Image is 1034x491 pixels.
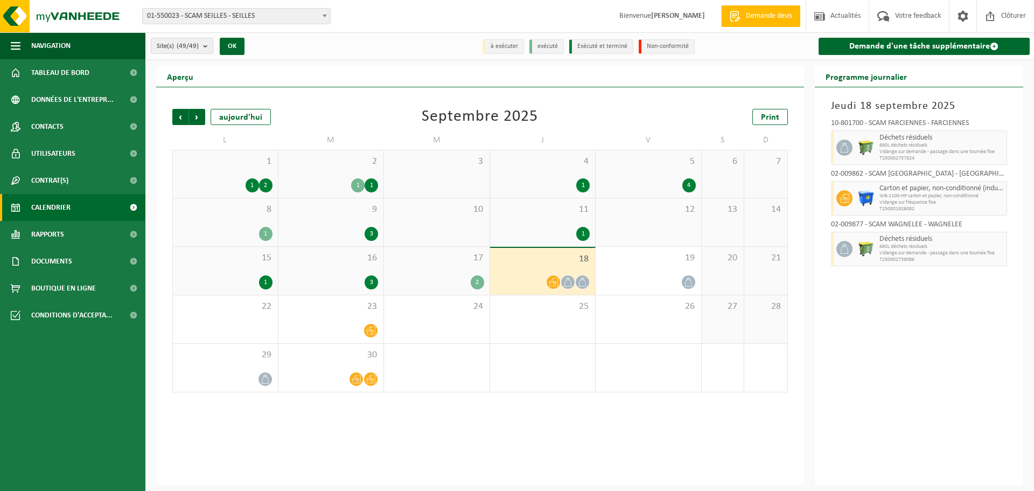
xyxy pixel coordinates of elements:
[495,301,590,313] span: 25
[189,109,205,125] span: Suivant
[750,301,781,313] span: 28
[601,252,696,264] span: 19
[422,109,538,125] div: Septembre 2025
[365,227,378,241] div: 3
[879,149,1004,155] span: Vidange sur demande - passage dans une tournée fixe
[879,199,1004,206] span: Vidange sur fréquence fixe
[576,227,590,241] div: 1
[819,38,1030,55] a: Demande d'une tâche supplémentaire
[702,130,745,150] td: S
[259,275,273,289] div: 1
[471,275,484,289] div: 2
[177,43,199,50] count: (49/49)
[389,156,484,168] span: 3
[707,204,739,216] span: 13
[879,235,1004,244] span: Déchets résiduels
[569,39,633,54] li: Exécuté et terminé
[31,59,89,86] span: Tableau de bord
[31,140,75,167] span: Utilisateurs
[31,32,71,59] span: Navigation
[879,155,1004,162] span: T250002737824
[831,120,1008,130] div: 10-801700 - SCAM FARCIENNES - FARCIENNES
[384,130,490,150] td: M
[601,204,696,216] span: 12
[365,178,378,192] div: 1
[151,38,213,54] button: Site(s)(49/49)
[31,248,72,275] span: Documents
[284,204,379,216] span: 9
[682,178,696,192] div: 4
[495,253,590,265] span: 18
[220,38,244,55] button: OK
[879,206,1004,212] span: T250001926082
[815,66,918,87] h2: Programme journalier
[178,204,273,216] span: 8
[178,156,273,168] span: 1
[490,130,596,150] td: J
[5,467,180,491] iframe: chat widget
[284,301,379,313] span: 23
[156,66,204,87] h2: Aperçu
[31,221,64,248] span: Rapports
[31,113,64,140] span: Contacts
[831,221,1008,232] div: 02-009877 - SCAM WAGNELEE - WAGNELÉE
[750,156,781,168] span: 7
[707,156,739,168] span: 6
[831,170,1008,181] div: 02-009862 - SCAM [GEOGRAPHIC_DATA] - [GEOGRAPHIC_DATA]
[879,184,1004,193] span: Carton et papier, non-conditionné (industriel)
[178,301,273,313] span: 22
[284,156,379,168] span: 2
[284,252,379,264] span: 16
[495,204,590,216] span: 11
[744,130,787,150] td: D
[879,142,1004,149] span: 660L déchets résiduels
[879,250,1004,257] span: Vidange sur demande - passage dans une tournée fixe
[142,8,331,24] span: 01-550023 - SCAM SEILLES - SEILLES
[389,204,484,216] span: 10
[172,130,278,150] td: L
[211,109,271,125] div: aujourd'hui
[576,178,590,192] div: 1
[259,227,273,241] div: 1
[879,193,1004,199] span: WB-1100-HP carton et papier, non-conditionné
[157,38,199,54] span: Site(s)
[858,190,874,206] img: WB-1100-HPE-BE-01
[721,5,800,27] a: Demande devis
[495,156,590,168] span: 4
[365,275,378,289] div: 3
[879,134,1004,142] span: Déchets résiduels
[743,11,795,22] span: Demande devis
[389,301,484,313] span: 24
[31,194,71,221] span: Calendrier
[351,178,365,192] div: 1
[858,140,874,156] img: WB-0660-HPE-GN-50
[651,12,705,20] strong: [PERSON_NAME]
[259,178,273,192] div: 2
[483,39,524,54] li: à exécuter
[707,252,739,264] span: 20
[284,349,379,361] span: 30
[879,244,1004,250] span: 660L déchets résiduels
[858,241,874,257] img: WB-0660-HPE-GN-50
[879,257,1004,263] span: T250002739086
[750,252,781,264] span: 21
[601,301,696,313] span: 26
[143,9,330,24] span: 01-550023 - SCAM SEILLES - SEILLES
[761,113,779,122] span: Print
[601,156,696,168] span: 5
[707,301,739,313] span: 27
[178,252,273,264] span: 15
[752,109,788,125] a: Print
[389,252,484,264] span: 17
[172,109,188,125] span: Précédent
[831,98,1008,114] h3: Jeudi 18 septembre 2025
[529,39,564,54] li: exécuté
[178,349,273,361] span: 29
[278,130,385,150] td: M
[596,130,702,150] td: V
[639,39,695,54] li: Non-conformité
[31,86,114,113] span: Données de l'entrepr...
[246,178,259,192] div: 1
[31,275,96,302] span: Boutique en ligne
[750,204,781,216] span: 14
